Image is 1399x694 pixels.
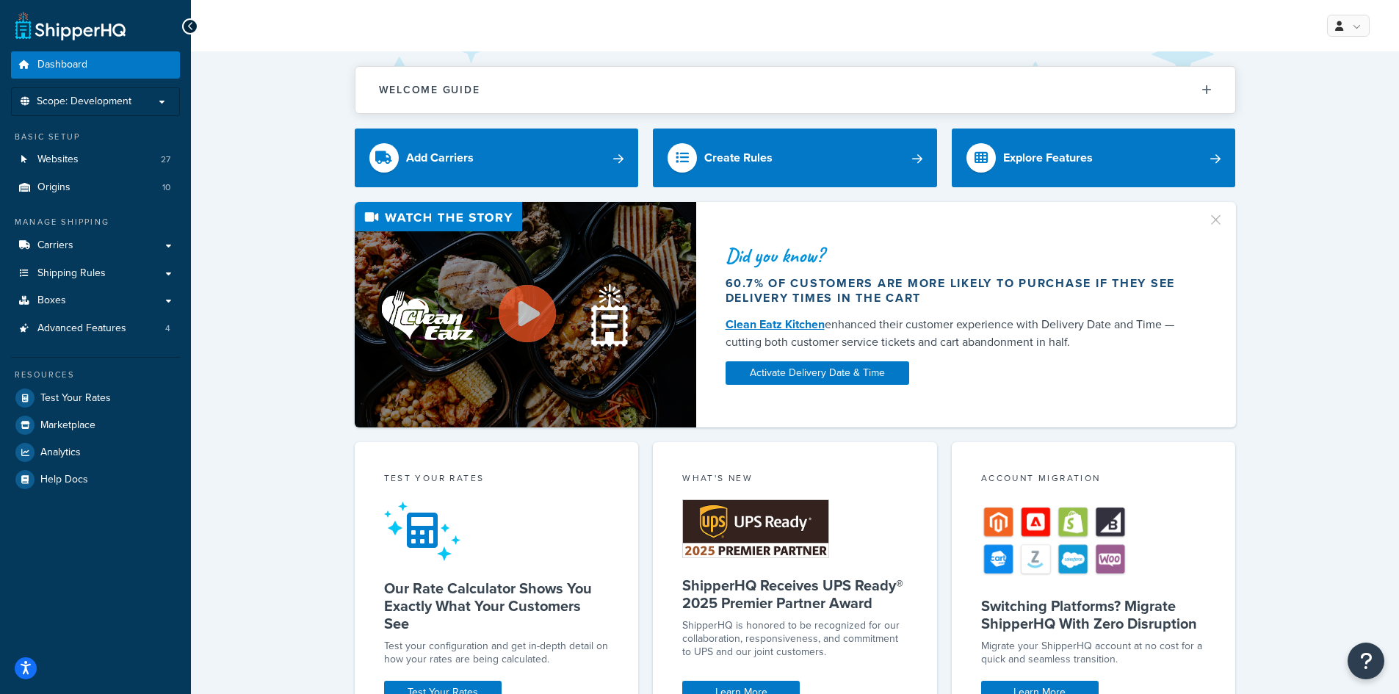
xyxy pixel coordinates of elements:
[726,245,1190,266] div: Did you know?
[355,202,696,427] img: Video thumbnail
[952,129,1236,187] a: Explore Features
[161,153,170,166] span: 27
[726,276,1190,306] div: 60.7% of customers are more likely to purchase if they see delivery times in the cart
[384,640,610,666] div: Test your configuration and get in-depth detail on how your rates are being calculated.
[11,369,180,381] div: Resources
[37,153,79,166] span: Websites
[981,471,1207,488] div: Account Migration
[11,146,180,173] a: Websites27
[11,232,180,259] a: Carriers
[37,322,126,335] span: Advanced Features
[726,316,825,333] a: Clean Eatz Kitchen
[682,471,908,488] div: What's New
[355,129,639,187] a: Add Carriers
[11,146,180,173] li: Websites
[981,597,1207,632] h5: Switching Platforms? Migrate ShipperHQ With Zero Disruption
[11,315,180,342] a: Advanced Features4
[40,392,111,405] span: Test Your Rates
[11,131,180,143] div: Basic Setup
[11,287,180,314] a: Boxes
[726,361,909,385] a: Activate Delivery Date & Time
[37,181,71,194] span: Origins
[1348,643,1384,679] button: Open Resource Center
[162,181,170,194] span: 10
[37,267,106,280] span: Shipping Rules
[11,466,180,493] a: Help Docs
[11,174,180,201] li: Origins
[11,216,180,228] div: Manage Shipping
[682,619,908,659] p: ShipperHQ is honored to be recognized for our collaboration, responsiveness, and commitment to UP...
[379,84,480,95] h2: Welcome Guide
[406,148,474,168] div: Add Carriers
[384,579,610,632] h5: Our Rate Calculator Shows You Exactly What Your Customers See
[682,576,908,612] h5: ShipperHQ Receives UPS Ready® 2025 Premier Partner Award
[11,260,180,287] a: Shipping Rules
[40,474,88,486] span: Help Docs
[37,95,131,108] span: Scope: Development
[11,174,180,201] a: Origins10
[40,419,95,432] span: Marketplace
[37,59,87,71] span: Dashboard
[11,51,180,79] a: Dashboard
[653,129,937,187] a: Create Rules
[384,471,610,488] div: Test your rates
[1003,148,1093,168] div: Explore Features
[165,322,170,335] span: 4
[37,239,73,252] span: Carriers
[11,412,180,438] a: Marketplace
[11,385,180,411] a: Test Your Rates
[11,439,180,466] a: Analytics
[704,148,773,168] div: Create Rules
[11,315,180,342] li: Advanced Features
[37,294,66,307] span: Boxes
[40,447,81,459] span: Analytics
[355,67,1235,113] button: Welcome Guide
[726,316,1190,351] div: enhanced their customer experience with Delivery Date and Time — cutting both customer service ti...
[981,640,1207,666] div: Migrate your ShipperHQ account at no cost for a quick and seamless transition.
